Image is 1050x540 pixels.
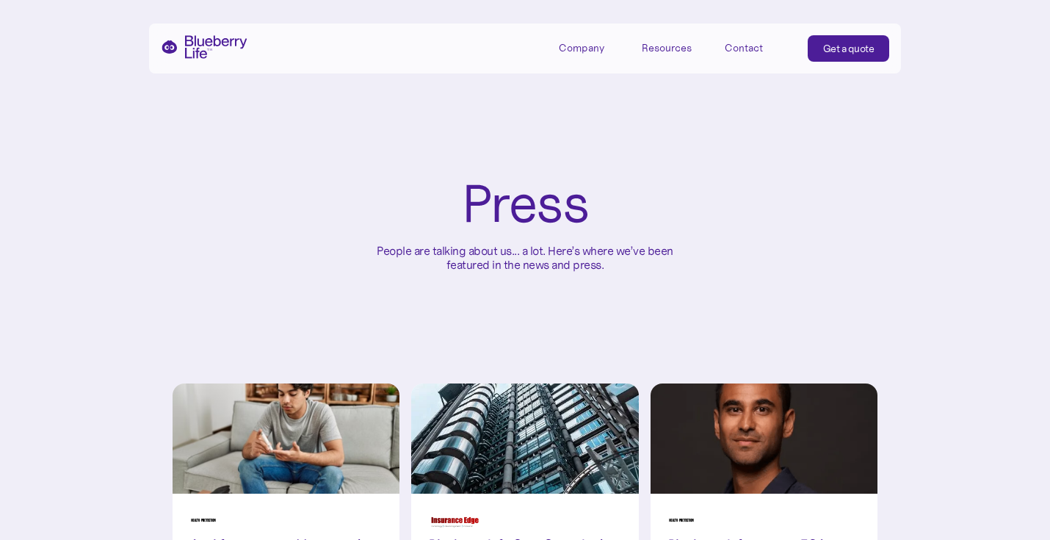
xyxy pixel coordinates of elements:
p: People are talking about us... a lot. Here’s where we’ve been featured in the news and press. [371,244,679,272]
a: Get a quote [808,35,890,62]
div: Get a quote [823,41,875,56]
div: Resources [642,35,708,60]
a: home [161,35,247,59]
div: Company [559,35,625,60]
div: Company [559,42,604,54]
h1: Press [462,176,589,232]
a: Contact [725,35,791,60]
div: Resources [642,42,692,54]
div: Contact [725,42,763,54]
